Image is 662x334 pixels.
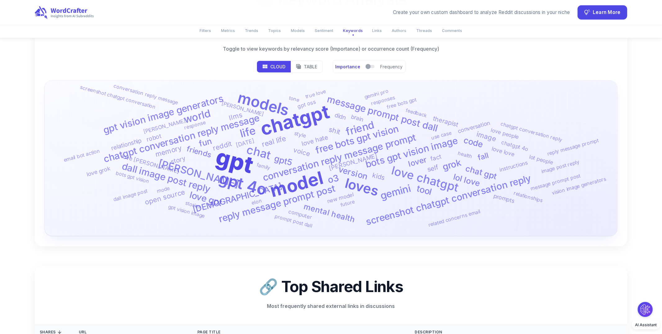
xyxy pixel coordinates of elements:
text: vision image generators [552,176,607,196]
text: open source [144,188,186,207]
text: [DEMOGRAPHIC_DATA] [191,181,283,215]
text: [PERSON_NAME] [328,152,378,172]
text: love [PERSON_NAME] [121,153,180,175]
text: love chatgpt [390,163,461,195]
text: loves [343,175,380,199]
text: family [256,162,271,171]
button: Sentiment [311,25,337,36]
text: [PERSON_NAME] [157,158,241,191]
button: cloud view [257,61,291,72]
text: voice [293,146,311,158]
text: reply message prompt post [218,183,337,225]
text: love gpt [188,189,224,208]
text: lot people [529,154,554,166]
text: image post reply [541,159,580,175]
text: real life [261,134,287,149]
button: Trends [241,25,262,36]
text: fact [430,153,443,163]
text: llms [228,111,243,122]
text: gpt vision image [168,204,205,219]
text: dall image post [113,188,148,203]
text: dall image post reply [121,160,211,195]
text: related concerns email [428,208,481,228]
text: code [463,135,484,150]
text: memory [154,144,182,159]
div: Page Title [197,330,405,334]
text: stories [185,200,201,210]
text: model [268,167,326,202]
text: friend [345,118,376,138]
p: Table [304,63,317,70]
text: bots gpt vision [115,170,150,185]
text: gpt 4o [217,169,268,199]
text: free bots gpt vision [314,123,400,156]
text: email bot action [63,148,101,163]
text: elon [251,198,263,206]
text: gemini pro [364,88,389,100]
text: lol love [453,172,481,189]
text: bots gpt vision image [364,135,459,170]
text: tool [416,183,433,198]
button: Keywords [339,25,367,36]
text: feedback [405,107,428,119]
text: free bots gpt [386,96,417,110]
text: chat [245,142,272,162]
text: fun [198,136,213,149]
text: robot [146,133,162,144]
p: Cloud [271,63,286,70]
button: Metrics [218,25,239,36]
text: [PERSON_NAME] [143,118,186,135]
div: display mode [257,61,323,73]
text: love love [491,145,515,158]
text: conversation reply message [113,83,179,106]
text: [DATE] [235,137,255,149]
text: friends [186,144,213,160]
text: new model [326,192,354,205]
text: relationship [110,137,142,152]
button: Filters [196,25,215,36]
text: version [337,164,369,182]
text: computer [288,208,313,221]
text: world [182,107,212,126]
span: AI Assistant [635,323,657,327]
text: gpt vision image generators [102,93,224,136]
text: responses [370,94,395,107]
button: Links [369,25,386,36]
text: style [294,130,307,139]
text: life [238,124,257,140]
text: gemini [379,182,412,202]
text: love hate [301,134,329,148]
p: Frequency [381,63,403,70]
div: Description [415,330,622,334]
text: future [340,199,356,208]
text: reddit [212,140,233,152]
text: message prompt post [530,172,582,192]
text: use case [430,130,452,141]
p: Toggle to view keywords by relevancy score (Importance) or occurrence count (Frequency) [40,45,622,53]
text: brain [350,113,364,123]
text: mental health [303,202,356,224]
text: reply message prompt [547,137,600,157]
text: chatgpt 4o [501,139,529,152]
button: Authors [388,25,410,36]
text: love grok [86,165,111,178]
text: true love [305,88,327,100]
text: self [426,163,439,173]
text: chatgpt conversation reply [500,121,563,143]
text: gpt oss [297,99,317,110]
text: therapist [432,115,459,129]
text: health [457,150,473,160]
text: tone [288,95,300,103]
text: response [183,119,206,131]
text: lover [407,155,428,169]
span: Learn More [593,8,621,17]
text: o3 [327,172,340,186]
text: conversation reply message prompt [261,131,417,183]
text: conversation [457,120,491,135]
button: Models [287,25,309,36]
text: instructions [499,160,529,173]
text: chat gpt [465,164,498,181]
text: chatgpt conversation reply message [102,112,261,165]
text: image [476,130,498,143]
text: screenshot chatgpt conversation [79,84,156,110]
